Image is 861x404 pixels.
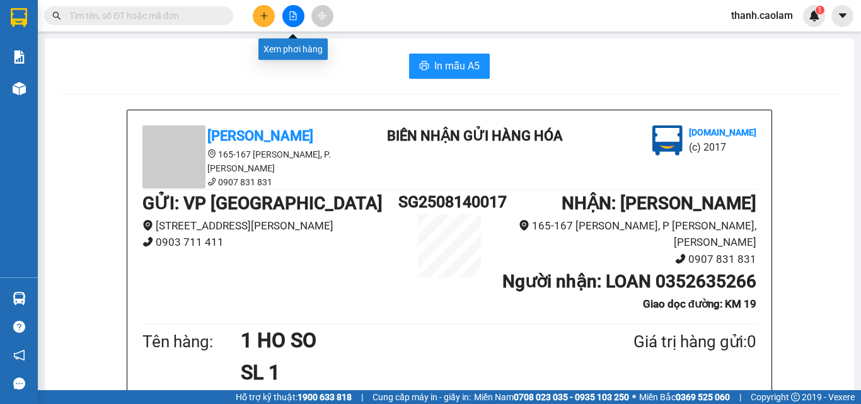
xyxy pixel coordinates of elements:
span: ⚪️ [632,395,636,400]
strong: 0708 023 035 - 0935 103 250 [514,392,629,402]
span: phone [675,253,686,264]
b: [PERSON_NAME] [207,128,313,144]
span: 1 [818,6,822,14]
li: 0903 711 411 [142,234,398,251]
b: [DOMAIN_NAME] [689,127,756,137]
span: Miền Nam [474,390,629,404]
span: | [739,390,741,404]
span: thanh.caolam [721,8,803,23]
span: environment [207,149,216,158]
span: question-circle [13,321,25,333]
span: Cung cấp máy in - giấy in: [373,390,471,404]
h1: SL 1 [241,357,572,388]
h1: SG2508140017 [398,190,500,214]
h1: 1 HO SO [241,325,572,356]
div: Xem phơi hàng [258,38,328,60]
div: Tên hàng: [142,329,241,355]
button: plus [253,5,275,27]
span: phone [207,177,216,186]
img: logo.jpg [652,125,683,156]
button: printerIn mẫu A5 [409,54,490,79]
b: Người nhận : LOAN 0352635266 [502,271,756,292]
li: (c) 2017 [689,139,756,155]
span: copyright [791,393,800,401]
span: Miền Bắc [639,390,730,404]
li: 0907 831 831 [142,175,369,189]
span: file-add [289,11,298,20]
li: 0907 831 831 [500,251,756,268]
img: icon-new-feature [809,10,820,21]
strong: 0369 525 060 [676,392,730,402]
strong: 1900 633 818 [298,392,352,402]
img: warehouse-icon [13,292,26,305]
button: aim [311,5,333,27]
img: warehouse-icon [13,82,26,95]
span: notification [13,349,25,361]
span: environment [519,220,529,231]
span: phone [142,236,153,247]
sup: 1 [816,6,824,14]
span: message [13,378,25,390]
span: aim [318,11,326,20]
li: 165-167 [PERSON_NAME], P [PERSON_NAME], [PERSON_NAME] [500,217,756,251]
button: caret-down [831,5,853,27]
span: printer [419,61,429,72]
li: 165-167 [PERSON_NAME], P. [PERSON_NAME] [142,147,369,175]
span: caret-down [837,10,848,21]
b: Giao dọc đường: KM 19 [643,297,756,310]
span: Hỗ trợ kỹ thuật: [236,390,352,404]
span: environment [142,220,153,231]
span: In mẫu A5 [434,58,480,74]
b: NHẬN : [PERSON_NAME] [562,193,756,214]
button: file-add [282,5,304,27]
div: Giá trị hàng gửi: 0 [572,329,756,355]
li: [STREET_ADDRESS][PERSON_NAME] [142,217,398,234]
b: BIÊN NHẬN GỬI HÀNG HÓA [387,128,563,144]
span: search [52,11,61,20]
b: GỬI : VP [GEOGRAPHIC_DATA] [142,193,383,214]
img: solution-icon [13,50,26,64]
span: plus [260,11,269,20]
span: | [361,390,363,404]
img: logo-vxr [11,8,27,27]
input: Tìm tên, số ĐT hoặc mã đơn [69,9,218,23]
